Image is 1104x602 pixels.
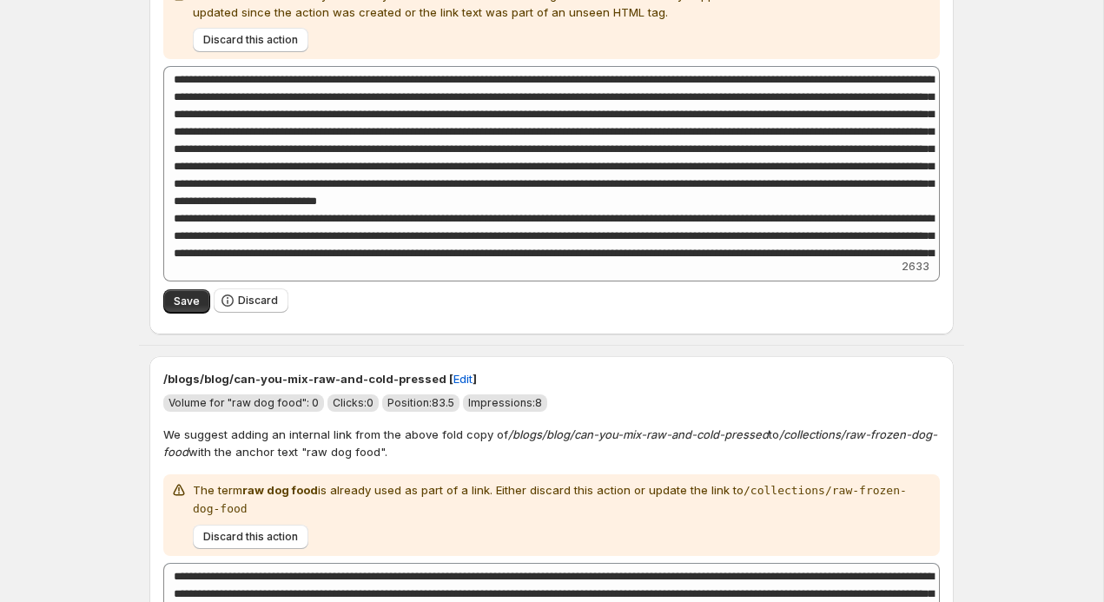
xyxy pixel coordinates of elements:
span: Edit [453,370,473,387]
button: Edit [443,365,483,393]
button: Discard [214,288,288,313]
p: The term is already used as part of a link. Either discard this action or update the link to [193,481,933,518]
span: Discard this action [203,530,298,544]
span: Discard this action [203,33,298,47]
span: Save [174,294,200,308]
span: Position: 83.5 [387,396,454,409]
span: Volume for "raw dog food": 0 [169,396,319,409]
strong: raw dog food [242,483,318,497]
em: /blogs/blog/can-you-mix-raw-and-cold-pressed [508,427,769,441]
button: Discard this action [193,525,308,549]
span: Discard [238,294,278,308]
span: Impressions: 8 [468,396,542,409]
button: Discard this action [193,28,308,52]
span: Clicks: 0 [333,396,374,409]
p: We suggest adding an internal link from the above fold copy of to with the anchor text "raw dog f... [163,426,940,460]
p: /blogs/blog/can-you-mix-raw-and-cold-pressed [ ] [163,370,940,387]
button: Save [163,289,210,314]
